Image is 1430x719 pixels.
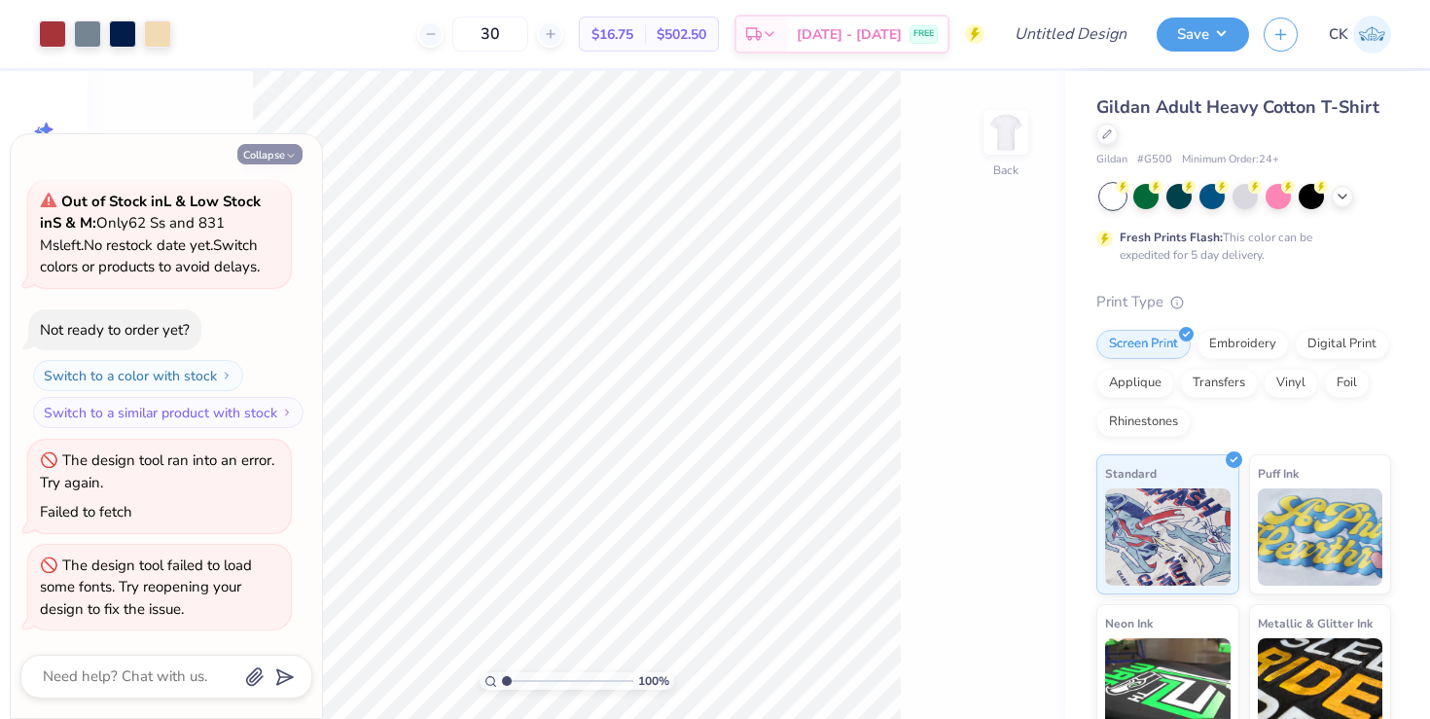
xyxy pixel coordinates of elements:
span: Metallic & Glitter Ink [1258,613,1373,633]
span: Standard [1105,463,1157,484]
div: The design tool failed to load some fonts. Try reopening your design to fix the issue. [40,556,252,619]
span: $16.75 [591,24,633,45]
button: Save [1157,18,1249,52]
div: Embroidery [1197,330,1289,359]
img: Back [986,113,1025,152]
button: Collapse [237,144,303,164]
div: Transfers [1180,369,1258,398]
span: [DATE] - [DATE] [797,24,902,45]
div: Applique [1096,369,1174,398]
div: Vinyl [1264,369,1318,398]
div: Print Type [1096,291,1391,313]
input: Untitled Design [999,15,1142,54]
div: Foil [1324,369,1370,398]
strong: Fresh Prints Flash: [1120,230,1223,245]
div: The design tool ran into an error. Try again. [40,450,274,492]
span: Gildan [1096,152,1127,168]
button: Switch to a similar product with stock [33,397,304,428]
span: Puff Ink [1258,463,1299,484]
input: – – [452,17,528,52]
span: # G500 [1137,152,1172,168]
div: Not ready to order yet? [40,320,190,340]
span: FREE [913,27,934,41]
span: 100 % [638,672,669,690]
img: Standard [1105,488,1231,586]
span: No restock date yet. [84,235,213,255]
span: Neon Ink [1105,613,1153,633]
span: Minimum Order: 24 + [1182,152,1279,168]
div: Rhinestones [1096,408,1191,437]
div: Failed to fetch [40,502,132,521]
div: Digital Print [1295,330,1389,359]
span: Only 62 Ss and 831 Ms left. Switch colors or products to avoid delays. [40,192,261,277]
a: CK [1329,16,1391,54]
div: Back [993,162,1019,179]
span: $502.50 [657,24,706,45]
div: This color can be expedited for 5 day delivery. [1120,229,1359,264]
img: Chris Kolbas [1353,16,1391,54]
span: CK [1329,23,1348,46]
img: Switch to a similar product with stock [281,407,293,418]
img: Puff Ink [1258,488,1383,586]
button: Switch to a color with stock [33,360,243,391]
div: Screen Print [1096,330,1191,359]
img: Switch to a color with stock [221,370,232,381]
strong: Out of Stock in L [61,192,175,211]
span: Gildan Adult Heavy Cotton T-Shirt [1096,95,1379,119]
